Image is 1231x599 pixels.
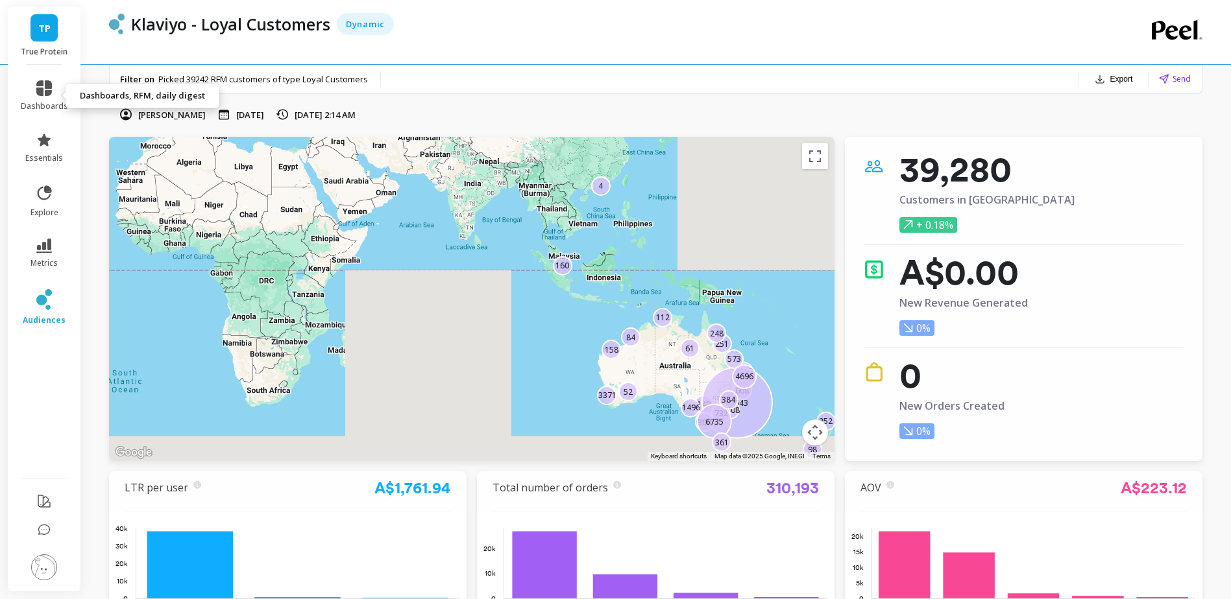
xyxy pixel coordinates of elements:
p: 3371 [598,390,616,401]
a: 310,193 [766,478,819,497]
p: 0 [899,362,1005,388]
p: Customers in [GEOGRAPHIC_DATA] [899,194,1075,206]
p: 158 [605,344,618,355]
a: Total number of orders [493,480,608,495]
span: explore [30,207,58,218]
p: 149 [697,399,711,410]
a: Terms (opens in new tab) [812,452,831,460]
span: audiences [23,315,66,325]
p: 160 [555,260,569,271]
p: 61 [685,343,694,354]
p: 4 [598,180,603,191]
p: Klaviyo - Loyal Customers [131,13,330,35]
p: 52 [624,386,633,397]
p: 6735 [705,416,724,427]
span: Picked 39242 RFM customers of type Loyal Customers [158,73,368,85]
p: [PERSON_NAME] [138,109,206,121]
p: 98 [808,444,817,455]
button: Export [1090,70,1138,88]
p: [DATE] 2:14 AM [295,109,356,121]
a: AOV [860,480,881,495]
img: icon [864,156,884,176]
p: 39,280 [899,156,1075,182]
p: 248 [710,328,724,339]
p: + 0.18% [899,217,957,233]
a: A$1,761.94 [374,478,451,497]
p: A$0.00 [899,259,1028,285]
p: True Protein [21,47,68,57]
div: Dynamic [337,13,394,35]
span: essentials [25,153,63,163]
a: Open this area in Google Maps (opens a new window) [112,444,155,461]
a: A$223.12 [1121,478,1187,497]
p: 0% [899,320,934,336]
p: 252 [819,416,833,427]
span: TP [38,21,51,36]
p: Filter on [120,73,154,85]
p: 251 [715,338,729,349]
p: [DATE] [236,109,264,121]
span: Send [1173,73,1191,85]
p: 384 [722,394,735,405]
p: 361 [715,437,729,448]
a: LTR per user [125,480,188,495]
img: Google [112,444,155,461]
button: Map camera controls [802,419,828,445]
p: 112 [656,312,670,323]
button: Toggle fullscreen view [802,143,828,169]
img: profile picture [31,554,57,580]
p: 4696 [735,371,753,382]
p: 1496 [682,402,700,413]
span: dashboards [21,101,68,112]
p: 84 [626,332,635,343]
span: Map data ©2025 Google, INEGI [714,452,805,460]
p: 573 [727,353,741,364]
p: 0% [899,423,934,439]
button: Send [1159,73,1191,85]
button: Keyboard shortcuts [651,452,707,461]
p: New Orders Created [899,400,1005,412]
span: metrics [30,258,58,268]
img: header icon [109,14,125,34]
p: 1408 [722,405,740,416]
p: New Revenue Generated [899,297,1028,309]
img: icon [864,362,884,382]
img: icon [864,259,884,279]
